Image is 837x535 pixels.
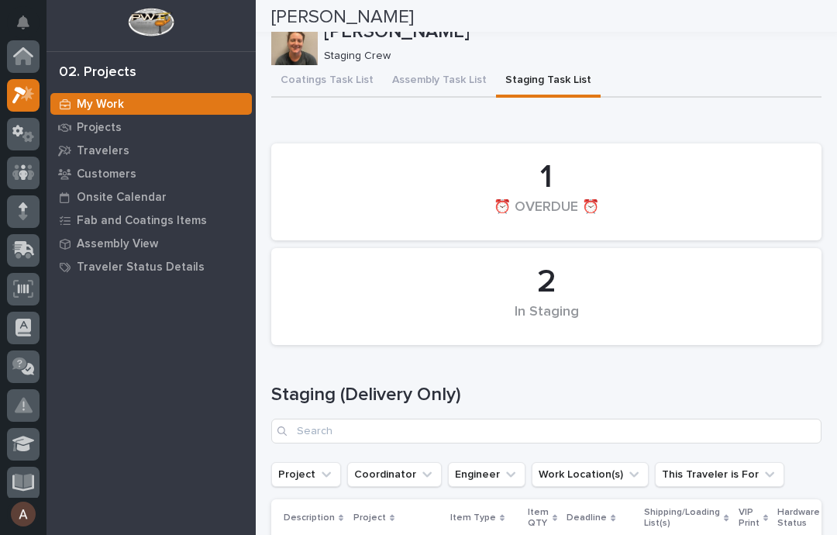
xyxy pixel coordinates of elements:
[528,504,549,533] p: Item QTY
[77,144,129,158] p: Travelers
[298,158,795,197] div: 1
[532,462,649,487] button: Work Location(s)
[77,237,158,251] p: Assembly View
[777,504,820,533] p: Hardware Status
[324,50,809,63] p: Staging Crew
[271,419,821,444] input: Search
[739,504,759,533] p: VIP Print
[46,209,256,232] a: Fab and Coatings Items
[46,232,256,255] a: Assembly View
[450,509,496,526] p: Item Type
[284,509,335,526] p: Description
[77,121,122,135] p: Projects
[59,64,136,81] div: 02. Projects
[77,261,205,274] p: Traveler Status Details
[77,191,167,205] p: Onsite Calendar
[19,16,40,40] div: Notifications
[46,255,256,278] a: Traveler Status Details
[77,98,124,112] p: My Work
[383,65,496,98] button: Assembly Task List
[46,139,256,162] a: Travelers
[271,65,383,98] button: Coatings Task List
[271,462,341,487] button: Project
[347,462,442,487] button: Coordinator
[298,199,795,232] div: ⏰ OVERDUE ⏰
[46,162,256,185] a: Customers
[77,167,136,181] p: Customers
[271,6,414,29] h2: [PERSON_NAME]
[46,92,256,116] a: My Work
[298,304,795,337] div: In Staging
[644,504,720,533] p: Shipping/Loading List(s)
[496,65,601,98] button: Staging Task List
[7,6,40,39] button: Notifications
[655,462,784,487] button: This Traveler is For
[46,116,256,139] a: Projects
[7,498,40,530] button: users-avatar
[298,263,795,302] div: 2
[128,8,174,36] img: Workspace Logo
[353,509,386,526] p: Project
[448,462,525,487] button: Engineer
[46,185,256,209] a: Onsite Calendar
[271,384,821,406] h1: Staging (Delivery Only)
[77,214,207,228] p: Fab and Coatings Items
[567,509,607,526] p: Deadline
